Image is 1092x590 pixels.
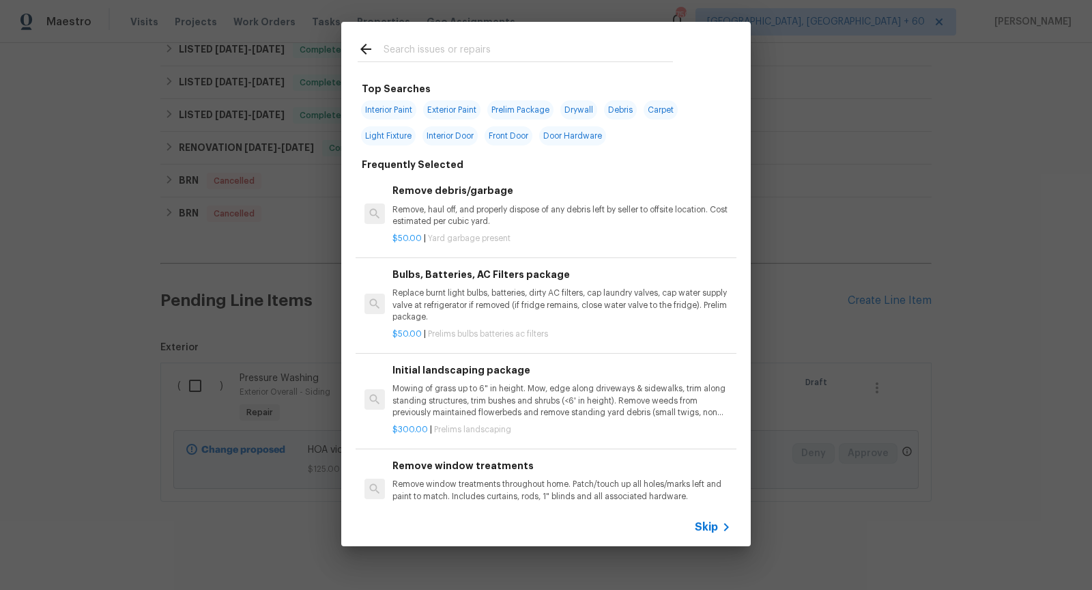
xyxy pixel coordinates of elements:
input: Search issues or repairs [384,41,673,61]
span: Skip [695,520,718,534]
span: $300.00 [392,425,428,434]
span: $50.00 [392,330,422,338]
h6: Remove debris/garbage [392,183,731,198]
span: Interior Door [422,126,478,145]
h6: Initial landscaping package [392,363,731,378]
span: Front Door [485,126,532,145]
span: Debris [604,100,637,120]
p: | [392,233,731,244]
span: Prelims landscaping [434,425,511,434]
span: $50.00 [392,234,422,242]
p: Mowing of grass up to 6" in height. Mow, edge along driveways & sidewalks, trim along standing st... [392,383,731,418]
span: Light Fixture [361,126,416,145]
span: Interior Paint [361,100,416,120]
span: Prelims bulbs batteries ac filters [428,330,548,338]
p: | [392,328,731,340]
h6: Top Searches [362,81,431,96]
p: Remove window treatments throughout home. Patch/touch up all holes/marks left and paint to match.... [392,479,731,502]
p: Remove, haul off, and properly dispose of any debris left by seller to offsite location. Cost est... [392,204,731,227]
span: Exterior Paint [423,100,480,120]
h6: Bulbs, Batteries, AC Filters package [392,267,731,282]
p: Replace burnt light bulbs, batteries, dirty AC filters, cap laundry valves, cap water supply valv... [392,287,731,322]
h6: Remove window treatments [392,458,731,473]
p: | [392,424,731,436]
span: Door Hardware [539,126,606,145]
h6: Frequently Selected [362,157,463,172]
span: Yard garbage present [428,234,511,242]
span: Drywall [560,100,597,120]
span: Carpet [644,100,678,120]
span: Prelim Package [487,100,554,120]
